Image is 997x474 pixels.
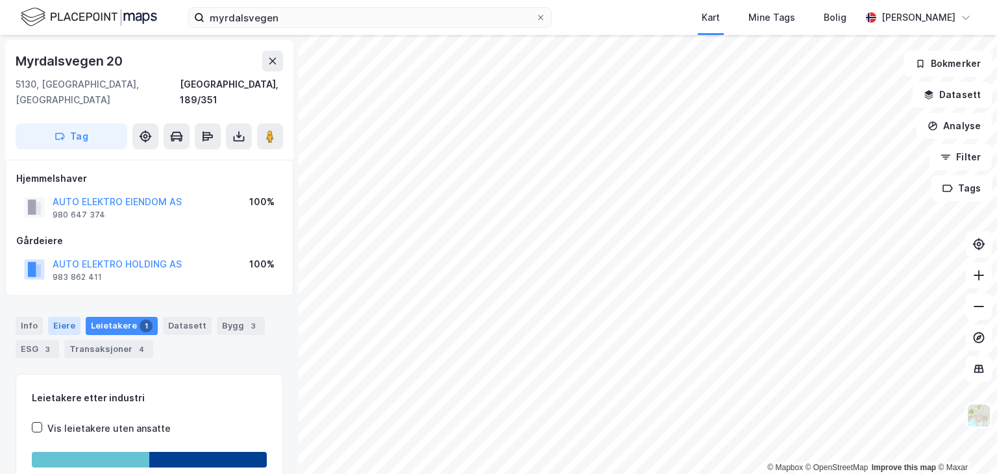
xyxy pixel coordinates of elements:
a: Improve this map [872,463,936,472]
button: Bokmerker [904,51,992,77]
iframe: Chat Widget [932,412,997,474]
div: Leietakere etter industri [32,390,267,406]
div: 5130, [GEOGRAPHIC_DATA], [GEOGRAPHIC_DATA] [16,77,180,108]
div: ESG [16,340,59,358]
div: Datasett [163,317,212,335]
div: 980 647 374 [53,210,105,220]
div: 1 [140,319,153,332]
div: Mine Tags [748,10,795,25]
div: Leietakere [86,317,158,335]
div: 100% [249,256,275,272]
div: Kart [702,10,720,25]
div: Transaksjoner [64,340,153,358]
div: 4 [135,343,148,356]
div: [PERSON_NAME] [881,10,955,25]
div: 100% [249,194,275,210]
img: Z [966,403,991,428]
div: Kontrollprogram for chat [932,412,997,474]
button: Tag [16,123,127,149]
button: Analyse [917,113,992,139]
div: Bolig [824,10,846,25]
div: Vis leietakere uten ansatte [47,421,171,436]
div: 3 [247,319,260,332]
div: [GEOGRAPHIC_DATA], 189/351 [180,77,283,108]
div: Info [16,317,43,335]
div: Gårdeiere [16,233,282,249]
img: logo.f888ab2527a4732fd821a326f86c7f29.svg [21,6,157,29]
div: Bygg [217,317,265,335]
div: 983 862 411 [53,272,102,282]
button: Filter [929,144,992,170]
button: Tags [931,175,992,201]
div: 3 [41,343,54,356]
div: Eiere [48,317,80,335]
button: Datasett [913,82,992,108]
input: Søk på adresse, matrikkel, gårdeiere, leietakere eller personer [204,8,535,27]
div: Hjemmelshaver [16,171,282,186]
div: Myrdalsvegen 20 [16,51,125,71]
a: OpenStreetMap [806,463,868,472]
a: Mapbox [767,463,803,472]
